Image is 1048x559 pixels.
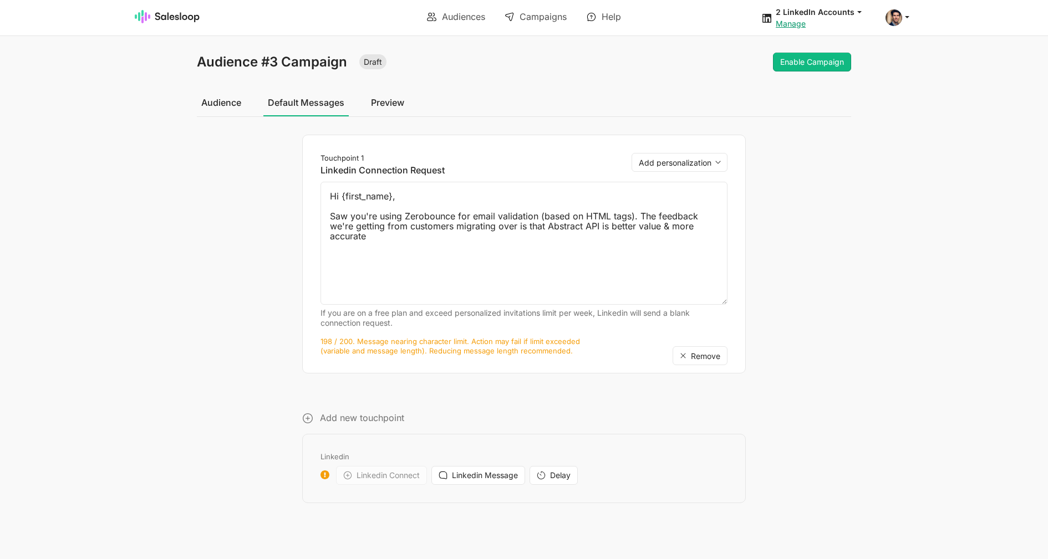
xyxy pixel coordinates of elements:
[773,53,851,71] button: Enable Campaign
[320,153,517,163] p: Touchpoint 1
[673,346,728,365] button: Remove
[579,7,629,26] a: Help
[263,89,349,116] a: Default Messages
[359,54,386,70] span: Draft
[320,308,728,328] div: If you are on a free plan and exceed personalized invitations limit per week, Linkedin will send ...
[302,412,746,424] p: Add new touchpoint
[320,337,580,355] span: 198 / 200. Message nearing character limit. Action may fail if limit exceeded (variable and messa...
[419,7,493,26] a: Audiences
[632,153,728,172] select: Touchpoint 1Linkedin Connection Request
[135,10,200,23] img: Salesloop
[320,165,517,175] p: Linkedin Connection Request
[367,89,409,116] a: Preview
[452,470,518,480] span: Linkedin Message
[776,19,806,28] a: Manage
[197,89,246,116] a: Audience
[431,466,525,485] button: Linkedin Message
[691,351,720,361] span: Remove
[530,466,578,485] button: Delay
[497,7,574,26] a: Campaigns
[550,470,571,480] span: Delay
[197,54,391,70] h1: Audience #3 Campaign
[320,452,728,461] p: Linkedin
[776,7,872,17] button: 2 LinkedIn Accounts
